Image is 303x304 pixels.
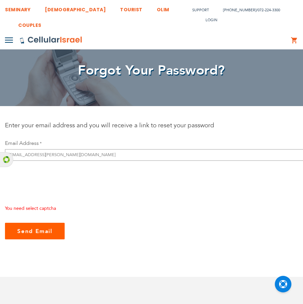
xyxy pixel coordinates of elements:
li: / [216,5,280,15]
img: Toggle Menu [5,37,13,43]
a: [PHONE_NUMBER] [223,8,256,13]
a: 072-224-3300 [258,8,280,13]
img: Cellular Israel Logo [20,36,83,44]
button: Send Email [5,223,65,239]
a: SEMINARY [5,2,30,14]
span: Login [206,18,217,23]
iframe: reCAPTCHA [5,174,106,200]
a: Support [192,8,209,13]
span: Forgot Your Password? [78,61,225,80]
a: OLIM [157,2,169,14]
a: TOURIST [120,2,143,14]
a: [DEMOGRAPHIC_DATA] [45,2,106,14]
span: Send Email [17,227,52,235]
a: COUPLES [18,17,41,30]
label: Email Address [5,140,42,147]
